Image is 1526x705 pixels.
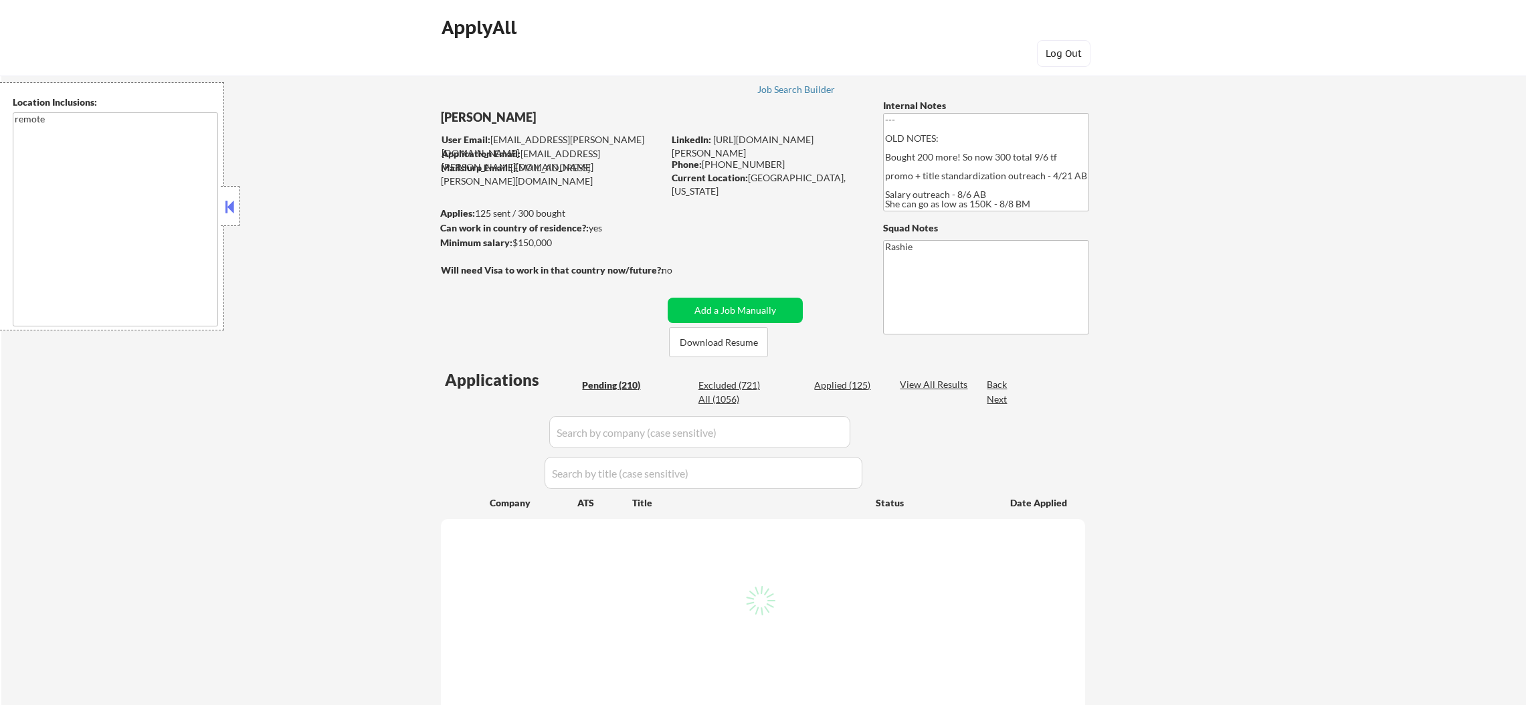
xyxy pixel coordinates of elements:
div: [PHONE_NUMBER] [672,158,861,171]
div: Internal Notes [883,99,1089,112]
strong: Application Email: [442,148,520,159]
div: [EMAIL_ADDRESS][PERSON_NAME][DOMAIN_NAME] [442,133,663,159]
strong: Minimum salary: [440,237,512,248]
div: Status [876,490,991,514]
strong: Applies: [440,207,475,219]
div: no [662,264,700,277]
div: Squad Notes [883,221,1089,235]
div: 125 sent / 300 bought [440,207,663,220]
strong: Mailslurp Email: [441,162,510,173]
div: [GEOGRAPHIC_DATA], [US_STATE] [672,171,861,197]
div: All (1056) [698,393,765,406]
a: [URL][DOMAIN_NAME][PERSON_NAME] [672,134,814,159]
button: Log Out [1037,40,1090,67]
strong: LinkedIn: [672,134,711,145]
div: Next [987,393,1008,406]
div: Job Search Builder [757,85,836,94]
strong: Will need Visa to work in that country now/future?: [441,264,664,276]
div: Company [490,496,577,510]
div: [PERSON_NAME] [441,109,716,126]
div: Applied (125) [814,379,881,392]
strong: Phone: [672,159,702,170]
div: Back [987,378,1008,391]
div: yes [440,221,659,235]
div: View All Results [900,378,971,391]
strong: User Email: [442,134,490,145]
strong: Can work in country of residence?: [440,222,589,233]
div: Location Inclusions: [13,96,219,109]
div: $150,000 [440,236,663,249]
div: Pending (210) [582,379,649,392]
button: Download Resume [669,327,768,357]
strong: Current Location: [672,172,748,183]
input: Search by company (case sensitive) [549,416,850,448]
div: Title [632,496,863,510]
a: Job Search Builder [757,84,836,98]
div: Excluded (721) [698,379,765,392]
div: Applications [445,372,577,388]
div: Date Applied [1010,496,1069,510]
button: Add a Job Manually [668,298,803,323]
div: ATS [577,496,632,510]
div: ApplyAll [442,16,520,39]
div: [EMAIL_ADDRESS][PERSON_NAME][DOMAIN_NAME] [441,161,663,187]
input: Search by title (case sensitive) [545,457,862,489]
div: [EMAIL_ADDRESS][PERSON_NAME][DOMAIN_NAME] [442,147,663,173]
